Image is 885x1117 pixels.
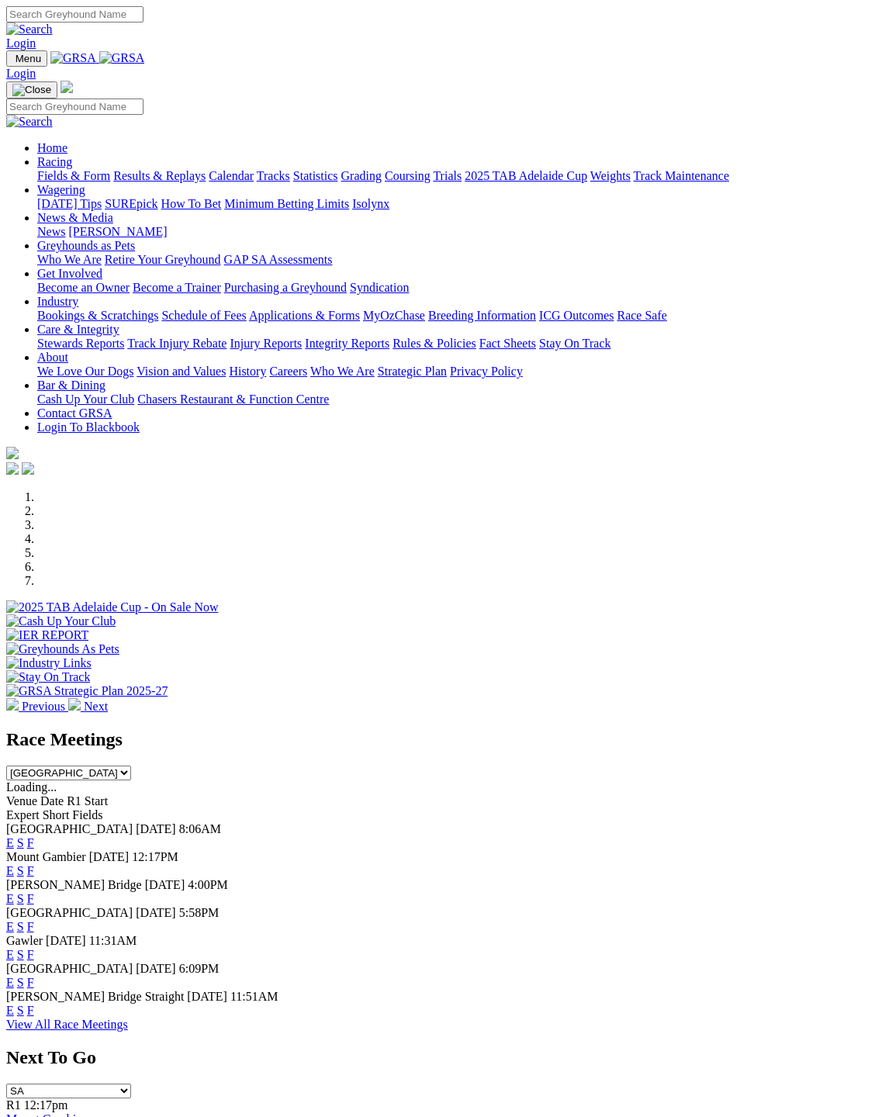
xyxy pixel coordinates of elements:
a: F [27,1004,34,1017]
span: 8:06AM [179,822,221,835]
span: [DATE] [136,822,176,835]
a: Integrity Reports [305,337,389,350]
a: [PERSON_NAME] [68,225,167,238]
a: Login [6,36,36,50]
span: R1 [6,1098,21,1112]
button: Toggle navigation [6,50,47,67]
span: [DATE] [136,962,176,975]
a: Next [68,700,108,713]
a: Vision and Values [137,365,226,378]
span: [PERSON_NAME] Bridge [6,878,142,891]
a: 2025 TAB Adelaide Cup [465,169,587,182]
h2: Next To Go [6,1047,879,1068]
img: twitter.svg [22,462,34,475]
a: E [6,864,14,877]
h2: Race Meetings [6,729,879,750]
a: How To Bet [161,197,222,210]
img: Industry Links [6,656,92,670]
a: Track Injury Rebate [127,337,226,350]
a: Breeding Information [428,309,536,322]
a: E [6,1004,14,1017]
img: Close [12,84,51,96]
a: Results & Replays [113,169,206,182]
a: Calendar [209,169,254,182]
span: [GEOGRAPHIC_DATA] [6,962,133,975]
a: E [6,892,14,905]
a: S [17,1004,24,1017]
img: Search [6,22,53,36]
span: Menu [16,53,41,64]
a: SUREpick [105,197,157,210]
div: Wagering [37,197,879,211]
img: GRSA [50,51,96,65]
div: Greyhounds as Pets [37,253,879,267]
img: IER REPORT [6,628,88,642]
a: Retire Your Greyhound [105,253,221,266]
a: Login To Blackbook [37,420,140,434]
img: chevron-right-pager-white.svg [68,698,81,711]
a: Privacy Policy [450,365,523,378]
div: Care & Integrity [37,337,879,351]
a: S [17,976,24,989]
input: Search [6,6,143,22]
img: chevron-left-pager-white.svg [6,698,19,711]
a: Become an Owner [37,281,130,294]
a: F [27,920,34,933]
img: Greyhounds As Pets [6,642,119,656]
a: Login [6,67,36,80]
a: Fields & Form [37,169,110,182]
a: Previous [6,700,68,713]
a: Wagering [37,183,85,196]
span: Date [40,794,64,807]
span: Venue [6,794,37,807]
span: [GEOGRAPHIC_DATA] [6,906,133,919]
a: S [17,864,24,877]
a: Weights [590,169,631,182]
a: S [17,836,24,849]
a: ICG Outcomes [539,309,614,322]
a: Greyhounds as Pets [37,239,135,252]
a: GAP SA Assessments [224,253,333,266]
div: Industry [37,309,879,323]
a: Care & Integrity [37,323,119,336]
span: Mount Gambier [6,850,86,863]
button: Toggle navigation [6,81,57,99]
div: Bar & Dining [37,393,879,406]
span: Expert [6,808,40,821]
a: Stewards Reports [37,337,124,350]
img: logo-grsa-white.png [60,81,73,93]
span: Short [43,808,70,821]
span: 12:17PM [132,850,178,863]
a: Trials [433,169,462,182]
a: Cash Up Your Club [37,393,134,406]
a: E [6,920,14,933]
span: 12:17pm [24,1098,68,1112]
a: F [27,836,34,849]
span: [DATE] [46,934,86,947]
a: E [6,948,14,961]
a: Careers [269,365,307,378]
a: MyOzChase [363,309,425,322]
span: Next [84,700,108,713]
a: S [17,948,24,961]
a: Strategic Plan [378,365,447,378]
a: Tracks [257,169,290,182]
a: Bookings & Scratchings [37,309,158,322]
a: Bar & Dining [37,379,105,392]
img: Search [6,115,53,129]
span: [DATE] [145,878,185,891]
a: News [37,225,65,238]
a: E [6,836,14,849]
a: Purchasing a Greyhound [224,281,347,294]
a: Injury Reports [230,337,302,350]
a: Contact GRSA [37,406,112,420]
span: [GEOGRAPHIC_DATA] [6,822,133,835]
a: Isolynx [352,197,389,210]
span: 5:58PM [179,906,220,919]
img: Stay On Track [6,670,90,684]
span: 4:00PM [188,878,228,891]
a: F [27,948,34,961]
a: Get Involved [37,267,102,280]
a: Fact Sheets [479,337,536,350]
a: S [17,920,24,933]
